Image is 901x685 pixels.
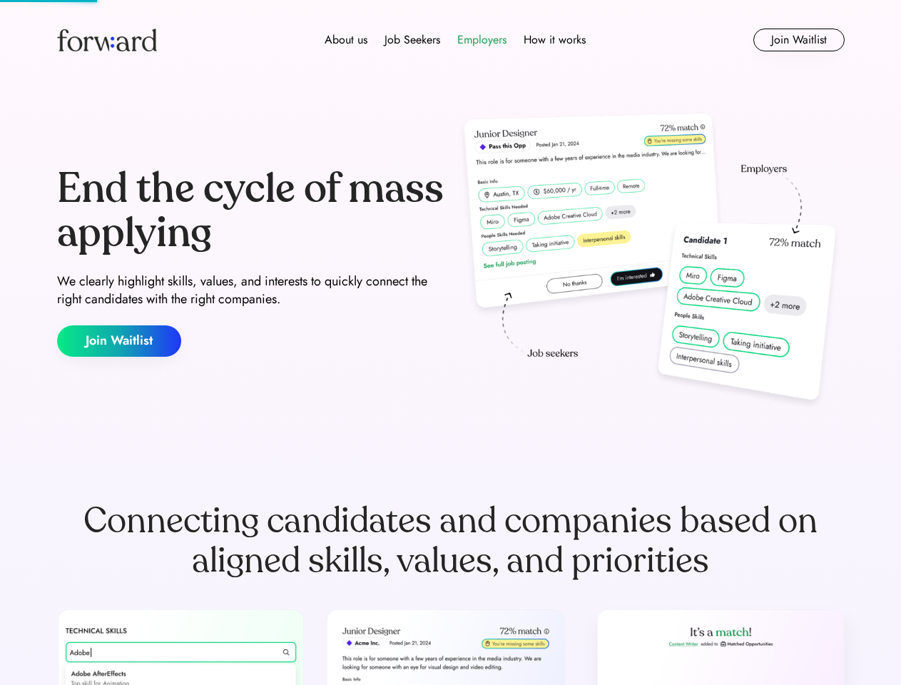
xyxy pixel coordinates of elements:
[57,29,157,51] img: Forward logo
[385,31,440,49] div: Job Seekers
[457,108,845,415] img: hero-image.png
[524,31,586,49] div: How it works
[57,273,445,308] div: We clearly highlight skills, values, and interests to quickly connect the right candidates with t...
[57,325,181,357] button: Join Waitlist
[457,31,507,49] div: Employers
[57,167,445,255] div: End the cycle of mass applying
[753,29,845,51] button: Join Waitlist
[57,501,845,581] div: Connecting candidates and companies based on aligned skills, values, and priorities
[325,31,367,49] div: About us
